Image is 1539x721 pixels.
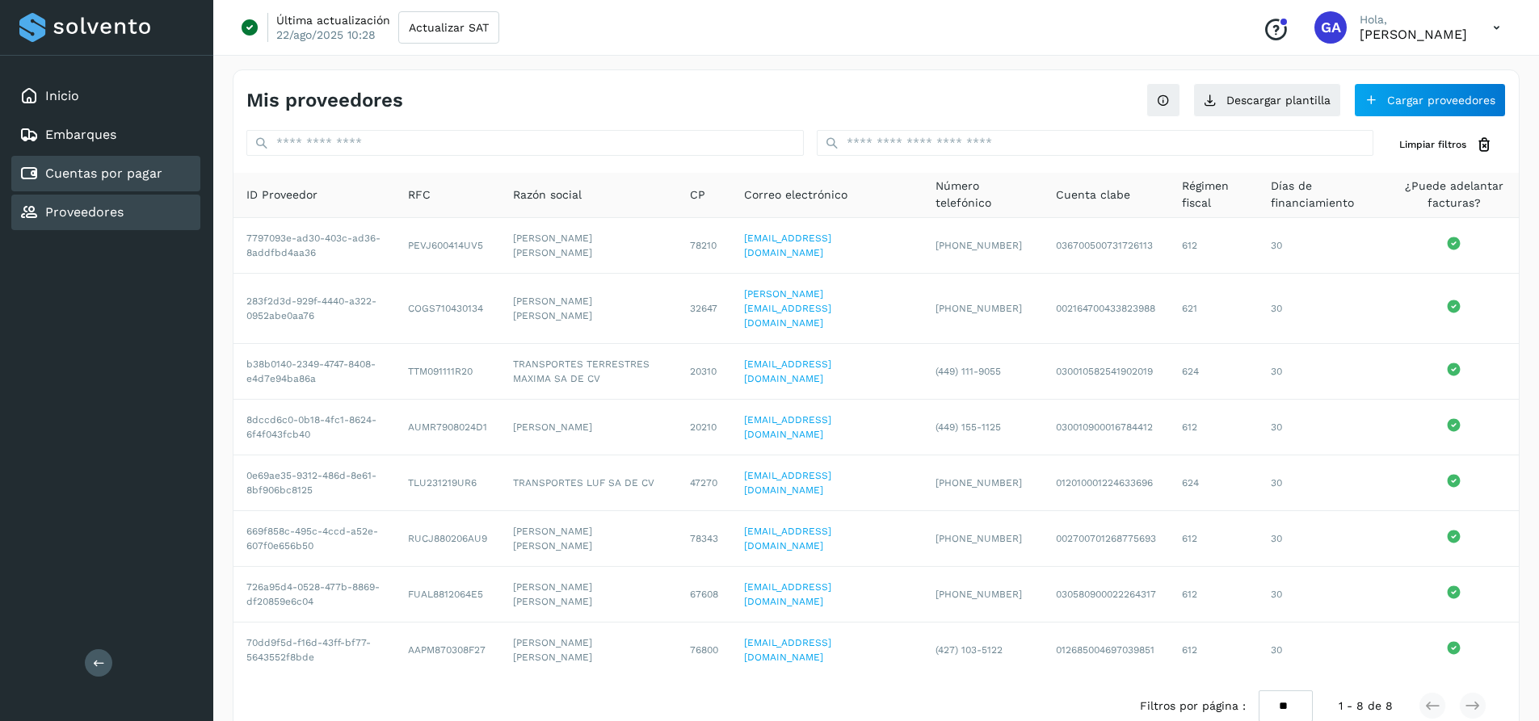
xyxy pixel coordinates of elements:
[11,117,200,153] div: Embarques
[1043,567,1169,622] td: 030580900022264317
[233,622,395,677] td: 70dd9f5d-f16d-43ff-bf77-5643552f8bde
[500,400,678,455] td: [PERSON_NAME]
[500,274,678,344] td: [PERSON_NAME] [PERSON_NAME]
[744,288,831,329] a: [PERSON_NAME][EMAIL_ADDRESS][DOMAIN_NAME]
[677,218,731,274] td: 78210
[408,187,431,203] span: RFC
[936,240,1022,251] span: [PHONE_NUMBER]
[677,511,731,567] td: 78343
[1258,400,1390,455] td: 30
[395,400,500,455] td: AUMR7908024D1
[1386,130,1506,160] button: Limpiar filtros
[1043,511,1169,567] td: 002700701268775693
[677,622,731,677] td: 76800
[690,187,705,203] span: CP
[246,187,317,203] span: ID Proveedor
[233,218,395,274] td: 7797093e-ad30-403c-ad36-8addfbd4aa36
[395,622,500,677] td: AAPM870308F27
[936,303,1022,314] span: [PHONE_NUMBER]
[11,156,200,191] div: Cuentas por pagar
[677,344,731,400] td: 20310
[500,622,678,677] td: [PERSON_NAME] [PERSON_NAME]
[1354,83,1506,117] button: Cargar proveedores
[233,567,395,622] td: 726a95d4-0528-477b-8869-df20859e6c04
[1402,178,1506,212] span: ¿Puede adelantar facturas?
[395,344,500,400] td: TTM091111R20
[1169,455,1258,511] td: 624
[936,366,1001,377] span: (449) 111-9055
[500,218,678,274] td: [PERSON_NAME] [PERSON_NAME]
[1169,622,1258,677] td: 612
[246,89,403,112] h4: Mis proveedores
[233,455,395,511] td: 0e69ae35-9312-486d-8e61-8bf906bc8125
[1258,218,1390,274] td: 30
[1169,344,1258,400] td: 624
[936,644,1003,656] span: (427) 103-5122
[1258,344,1390,400] td: 30
[936,477,1022,488] span: [PHONE_NUMBER]
[1043,622,1169,677] td: 012685004697039851
[45,204,124,220] a: Proveedores
[1169,567,1258,622] td: 612
[233,400,395,455] td: 8dccd6c0-0b18-4fc1-8624-6f4f043fcb40
[398,11,499,44] button: Actualizar SAT
[1271,178,1377,212] span: Días de financiamiento
[1258,567,1390,622] td: 30
[409,22,489,33] span: Actualizar SAT
[1043,218,1169,274] td: 036700500731726113
[744,637,831,663] a: [EMAIL_ADDRESS][DOMAIN_NAME]
[744,187,847,203] span: Correo electrónico
[677,274,731,344] td: 32647
[744,358,831,384] a: [EMAIL_ADDRESS][DOMAIN_NAME]
[45,166,162,181] a: Cuentas por pagar
[11,195,200,230] div: Proveedores
[500,455,678,511] td: TRANSPORTES LUF SA DE CV
[1169,511,1258,567] td: 612
[395,274,500,344] td: COGS710430134
[513,187,582,203] span: Razón social
[276,13,390,27] p: Última actualización
[500,344,678,400] td: TRANSPORTES TERRESTRES MAXIMA SA DE CV
[936,421,1001,433] span: (449) 155-1125
[233,511,395,567] td: 669f858c-495c-4ccd-a52e-607f0e656b50
[744,414,831,440] a: [EMAIL_ADDRESS][DOMAIN_NAME]
[276,27,376,42] p: 22/ago/2025 10:28
[45,88,79,103] a: Inicio
[500,567,678,622] td: [PERSON_NAME] [PERSON_NAME]
[395,511,500,567] td: RUCJ880206AU9
[1258,622,1390,677] td: 30
[1169,400,1258,455] td: 612
[1056,187,1130,203] span: Cuenta clabe
[1043,274,1169,344] td: 002164700433823988
[1140,698,1246,715] span: Filtros por página :
[1043,400,1169,455] td: 030010900016784412
[744,470,831,496] a: [EMAIL_ADDRESS][DOMAIN_NAME]
[936,589,1022,600] span: [PHONE_NUMBER]
[936,178,1030,212] span: Número telefónico
[233,274,395,344] td: 283f2d3d-929f-4440-a322-0952abe0aa76
[233,344,395,400] td: b38b0140-2349-4747-8408-e4d7e94ba86a
[744,581,831,607] a: [EMAIL_ADDRESS][DOMAIN_NAME]
[677,567,731,622] td: 67608
[11,78,200,114] div: Inicio
[1360,27,1467,42] p: GERARDO AMADOR
[1193,83,1341,117] button: Descargar plantilla
[45,127,116,142] a: Embarques
[1339,698,1393,715] span: 1 - 8 de 8
[744,526,831,551] a: [EMAIL_ADDRESS][DOMAIN_NAME]
[395,455,500,511] td: TLU231219UR6
[1258,455,1390,511] td: 30
[1043,455,1169,511] td: 012010001224633696
[395,218,500,274] td: PEVJ600414UV5
[677,455,731,511] td: 47270
[1399,137,1466,152] span: Limpiar filtros
[1258,511,1390,567] td: 30
[500,511,678,567] td: [PERSON_NAME] [PERSON_NAME]
[1258,274,1390,344] td: 30
[395,567,500,622] td: FUAL8812064E5
[1360,13,1467,27] p: Hola,
[677,400,731,455] td: 20210
[1169,274,1258,344] td: 621
[936,533,1022,544] span: [PHONE_NUMBER]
